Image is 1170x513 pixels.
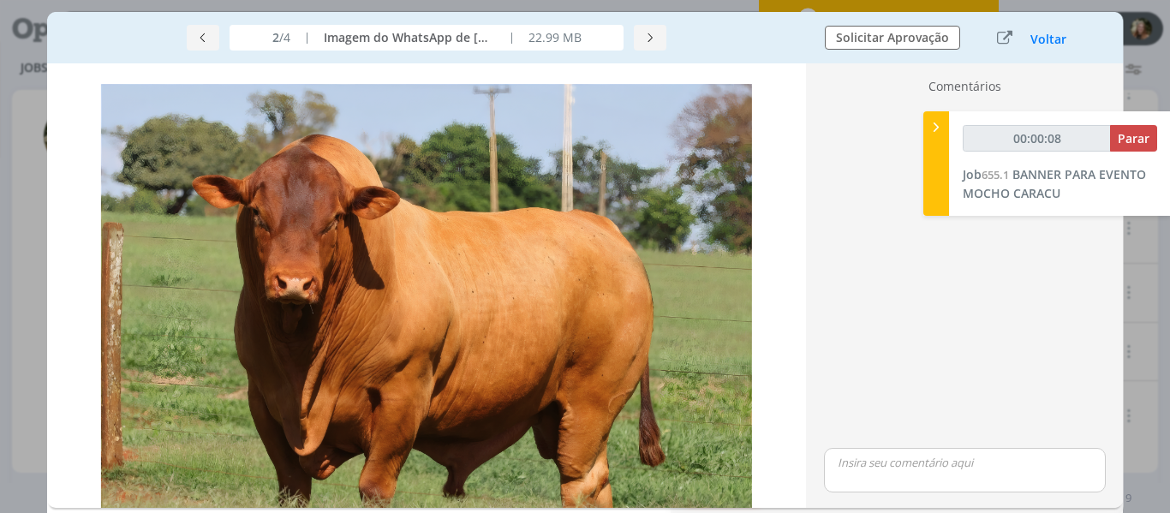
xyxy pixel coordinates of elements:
[1118,130,1149,146] span: Parar
[817,77,1112,102] div: Comentários
[982,167,1009,182] span: 655.1
[1110,125,1157,152] button: Parar
[963,166,1146,201] a: Job655.1BANNER PARA EVENTO MOCHO CARACU
[963,166,1146,201] span: BANNER PARA EVENTO MOCHO CARACU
